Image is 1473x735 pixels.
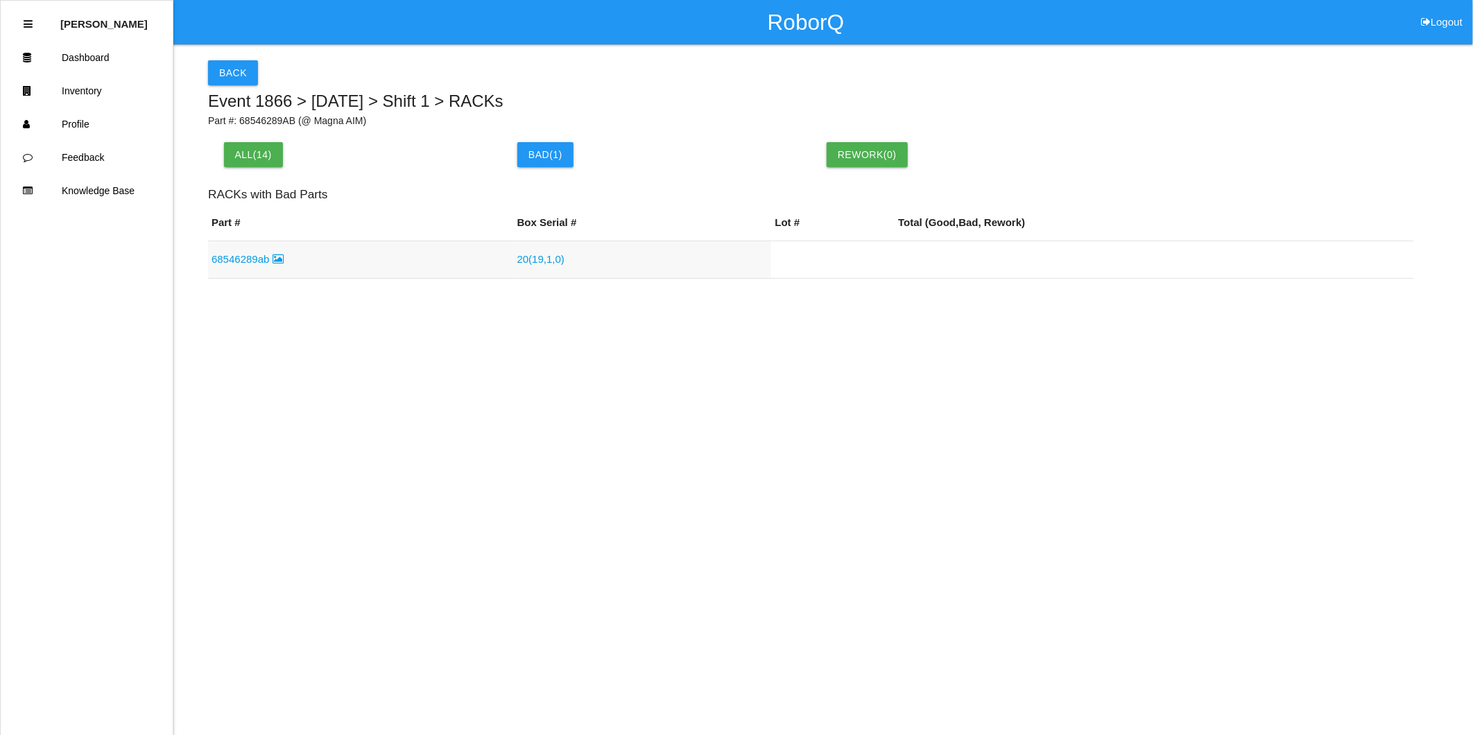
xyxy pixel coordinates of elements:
[1,74,173,107] a: Inventory
[517,142,574,167] button: Bad(1)
[208,188,1414,201] h6: RACKs with Bad Parts
[24,8,33,41] div: Close
[517,253,565,265] a: 20(19,1,0)
[1,174,173,207] a: Knowledge Base
[771,215,895,241] th: Lot #
[895,215,1414,241] th: Total ( Good , Bad , Rework)
[514,215,772,241] th: Box Serial #
[208,215,514,241] th: Part #
[60,8,148,30] p: Diego Altamirano
[1,41,173,74] a: Dashboard
[273,254,284,264] i: Image Inside
[208,114,1414,128] p: Part #: 68546289AB (@ Magna AIM)
[212,253,284,265] a: 68546289ab
[208,92,1414,110] h5: Event 1866 > [DATE] > Shift 1 > RACKs
[1,107,173,141] a: Profile
[208,60,258,85] button: Back
[1,141,173,174] a: Feedback
[224,142,283,167] button: All(14)
[827,142,908,167] button: Rework(0)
